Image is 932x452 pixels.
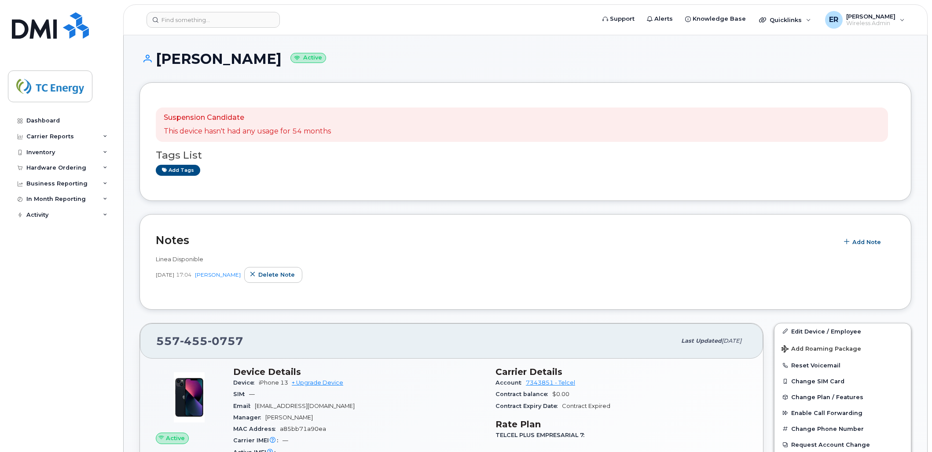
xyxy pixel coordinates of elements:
[265,414,313,421] span: [PERSON_NAME]
[791,394,863,400] span: Change Plan / Features
[290,53,326,63] small: Active
[894,414,925,445] iframe: Messenger Launcher
[852,238,881,246] span: Add Note
[562,403,610,409] span: Contract Expired
[249,391,255,397] span: —
[233,391,249,397] span: SIM
[495,403,562,409] span: Contract Expiry Date
[774,339,911,357] button: Add Roaming Package
[233,414,265,421] span: Manager
[208,334,243,348] span: 0757
[722,337,741,344] span: [DATE]
[156,271,174,278] span: [DATE]
[156,233,834,247] h2: Notes
[681,337,722,344] span: Last updated
[280,426,326,432] span: a85bb71a90ea
[552,391,569,397] span: $0.00
[774,389,911,405] button: Change Plan / Features
[283,437,288,444] span: —
[255,403,355,409] span: [EMAIL_ADDRESS][DOMAIN_NAME]
[156,150,895,161] h3: Tags List
[526,379,575,386] a: 7343851 - Telcel
[164,126,331,137] p: This device hasn't had any usage for 54 months
[164,113,331,123] p: Suspension Candidate
[163,371,216,424] img: image20231002-3703462-1ig824h.jpeg
[774,373,911,389] button: Change SIM Card
[782,345,861,354] span: Add Roaming Package
[156,165,200,176] a: Add tags
[495,367,747,377] h3: Carrier Details
[195,271,241,278] a: [PERSON_NAME]
[176,271,191,278] span: 17:04
[495,379,526,386] span: Account
[258,270,295,279] span: Delete note
[233,403,255,409] span: Email
[233,426,280,432] span: MAC Address
[791,410,862,416] span: Enable Call Forwarding
[180,334,208,348] span: 455
[774,357,911,373] button: Reset Voicemail
[495,432,589,438] span: TELCEL PLUS EMPRESARIAL 7
[156,334,243,348] span: 557
[495,391,552,397] span: Contract balance
[244,267,302,283] button: Delete note
[838,234,888,250] button: Add Note
[292,379,343,386] a: + Upgrade Device
[233,367,485,377] h3: Device Details
[774,323,911,339] a: Edit Device / Employee
[259,379,288,386] span: iPhone 13
[774,405,911,421] button: Enable Call Forwarding
[156,256,203,263] span: Linea Disponible
[233,437,283,444] span: Carrier IMEI
[774,421,911,437] button: Change Phone Number
[166,434,185,442] span: Active
[139,51,911,67] h1: [PERSON_NAME]
[495,419,747,430] h3: Rate Plan
[233,379,259,386] span: Device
